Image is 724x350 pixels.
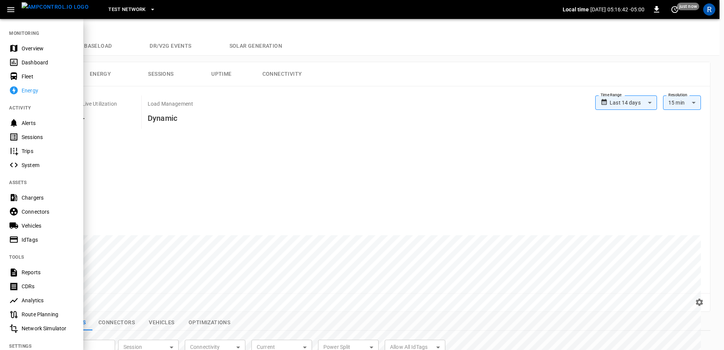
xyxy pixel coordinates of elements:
div: System [22,161,74,169]
div: Connectors [22,208,74,216]
div: Route Planning [22,311,74,318]
p: [DATE] 05:16:42 -05:00 [590,6,644,13]
div: Overview [22,45,74,52]
div: Fleet [22,73,74,80]
p: Local time [563,6,589,13]
div: Network Simulator [22,325,74,332]
div: Analytics [22,297,74,304]
div: profile-icon [703,3,715,16]
div: Trips [22,147,74,155]
div: Dashboard [22,59,74,66]
span: just now [677,3,699,10]
div: Reports [22,269,74,276]
span: Test Network [108,5,145,14]
div: Chargers [22,194,74,202]
div: Alerts [22,119,74,127]
div: CDRs [22,283,74,290]
button: set refresh interval [669,3,681,16]
div: Sessions [22,133,74,141]
div: Energy [22,87,74,94]
img: ampcontrol.io logo [22,2,89,12]
div: Vehicles [22,222,74,230]
div: IdTags [22,236,74,244]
